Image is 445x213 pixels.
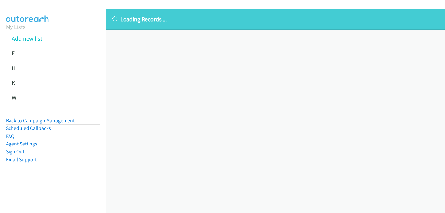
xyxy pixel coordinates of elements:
[12,94,16,101] a: W
[6,156,37,163] a: Email Support
[6,117,75,124] a: Back to Campaign Management
[12,49,15,57] a: E
[6,133,14,139] a: FAQ
[12,79,15,87] a: K
[112,15,439,24] p: Loading Records ...
[12,64,16,72] a: H
[6,125,51,131] a: Scheduled Callbacks
[12,35,42,42] a: Add new list
[6,141,37,147] a: Agent Settings
[6,148,24,155] a: Sign Out
[6,23,26,30] a: My Lists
